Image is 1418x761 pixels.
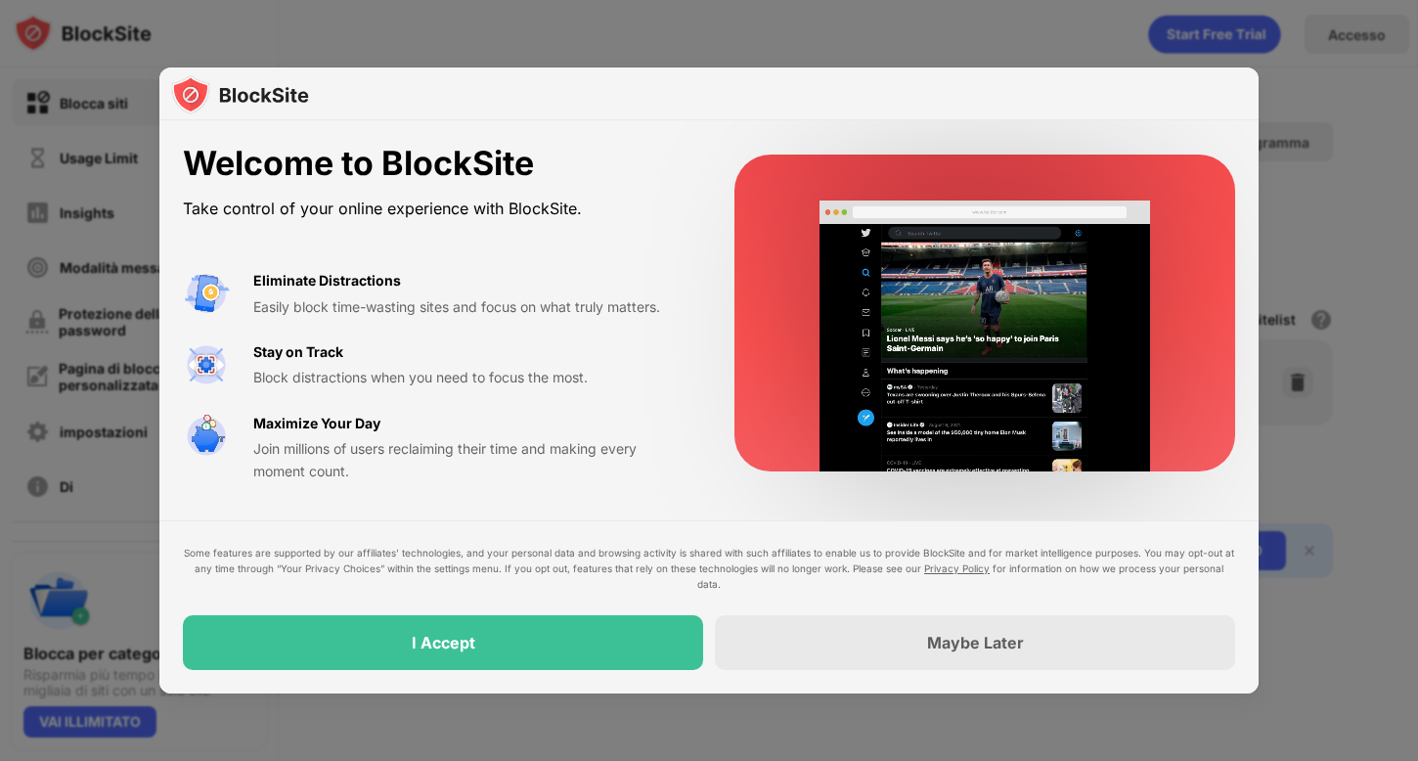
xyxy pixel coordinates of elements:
[253,438,687,482] div: Join millions of users reclaiming their time and making every moment count.
[924,562,990,574] a: Privacy Policy
[183,270,230,317] img: value-avoid-distractions.svg
[183,341,230,388] img: value-focus.svg
[183,144,687,184] div: Welcome to BlockSite
[171,75,309,114] img: logo-blocksite.svg
[253,341,343,363] div: Stay on Track
[253,367,687,388] div: Block distractions when you need to focus the most.
[183,545,1235,592] div: Some features are supported by our affiliates’ technologies, and your personal data and browsing ...
[183,413,230,460] img: value-safe-time.svg
[183,195,687,223] div: Take control of your online experience with BlockSite.
[927,633,1024,652] div: Maybe Later
[253,270,401,291] div: Eliminate Distractions
[412,633,475,652] div: I Accept
[253,296,687,318] div: Easily block time-wasting sites and focus on what truly matters.
[253,413,380,434] div: Maximize Your Day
